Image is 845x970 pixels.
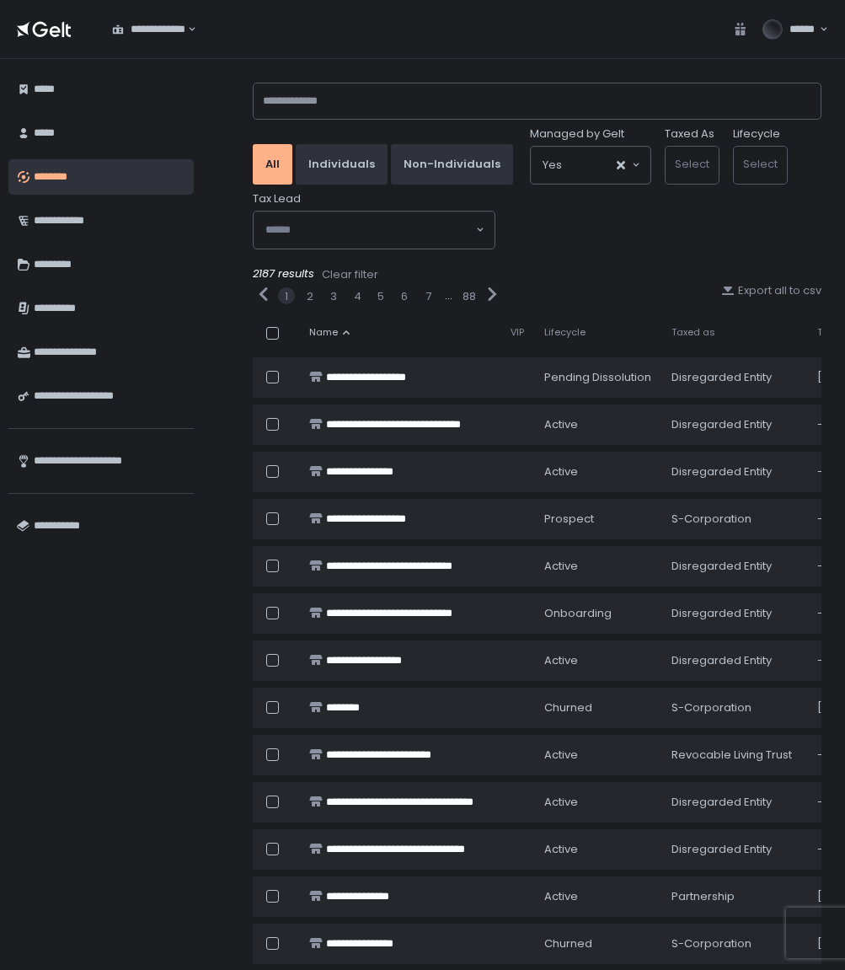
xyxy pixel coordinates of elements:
div: Disregarded Entity [671,464,797,480]
input: Search for option [265,222,474,238]
div: Disregarded Entity [671,653,797,668]
button: Export all to csv [721,283,821,298]
span: active [544,795,578,810]
span: Select [675,156,709,172]
span: Taxed as [671,326,715,339]
div: ... [445,288,452,303]
span: Managed by Gelt [530,126,624,142]
span: Name [309,326,338,339]
span: Lifecycle [544,326,586,339]
span: VIP [511,326,524,339]
button: 88 [463,289,476,304]
div: Disregarded Entity [671,370,797,385]
span: active [544,653,578,668]
div: Disregarded Entity [671,606,797,621]
span: active [544,748,578,763]
button: 1 [285,289,288,304]
button: Clear filter [321,266,379,283]
span: Yes [543,157,562,174]
button: Clear Selected [617,161,625,169]
button: All [253,144,292,185]
span: churned [544,936,592,951]
button: 4 [354,289,361,304]
span: active [544,559,578,574]
div: All [265,157,280,172]
span: active [544,464,578,480]
span: active [544,842,578,857]
span: churned [544,700,592,715]
span: active [544,889,578,904]
div: Partnership [671,889,797,904]
div: Individuals [308,157,375,172]
span: Select [743,156,778,172]
div: S-Corporation [671,512,797,527]
button: 3 [330,289,337,304]
div: Search for option [254,212,495,249]
button: Non-Individuals [391,144,513,185]
button: Individuals [296,144,388,185]
label: Lifecycle [733,126,780,142]
input: Search for option [562,157,615,174]
button: 7 [425,289,431,304]
span: pending Dissolution [544,370,651,385]
button: 2 [307,289,313,304]
div: Search for option [531,147,650,184]
div: 2187 results [253,266,821,283]
div: Non-Individuals [404,157,500,172]
div: S-Corporation [671,936,797,951]
span: onboarding [544,606,612,621]
button: 6 [401,289,408,304]
div: Disregarded Entity [671,795,797,810]
span: active [544,417,578,432]
button: 5 [377,289,384,304]
label: Taxed As [665,126,714,142]
div: Disregarded Entity [671,559,797,574]
span: prospect [544,512,594,527]
div: Disregarded Entity [671,417,797,432]
input: Search for option [185,21,186,38]
span: Tax Lead [253,191,301,206]
div: Revocable Living Trust [671,748,797,763]
div: Disregarded Entity [671,842,797,857]
div: S-Corporation [671,700,797,715]
div: Search for option [101,12,196,47]
div: Clear filter [322,267,378,282]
